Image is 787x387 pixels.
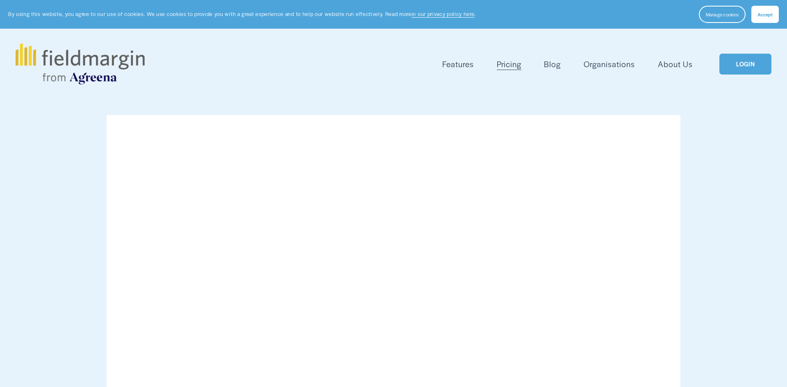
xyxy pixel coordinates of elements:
span: Features [442,58,474,70]
button: Manage cookies [699,6,746,23]
a: Organisations [584,57,635,71]
span: Manage cookies [706,11,739,18]
a: Pricing [497,57,521,71]
button: Accept [751,6,779,23]
img: fieldmargin.com [16,43,144,84]
a: in our privacy policy here [412,10,475,18]
span: Accept [757,11,773,18]
a: Blog [544,57,561,71]
p: By using this website, you agree to our use of cookies. We use cookies to provide you with a grea... [8,10,476,18]
a: About Us [658,57,693,71]
a: LOGIN [719,54,771,75]
a: folder dropdown [442,57,474,71]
